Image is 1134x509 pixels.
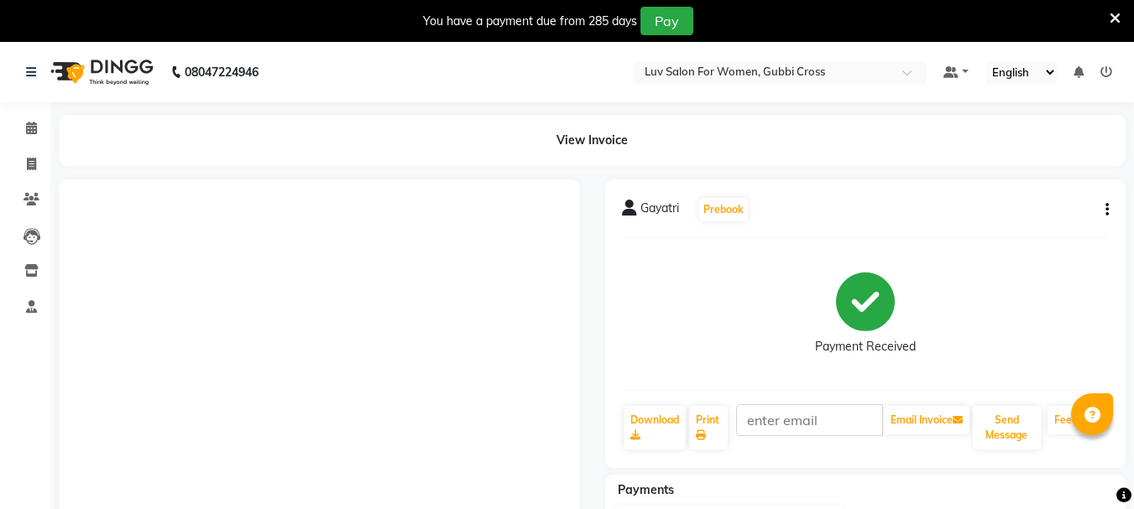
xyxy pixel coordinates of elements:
[699,198,748,221] button: Prebook
[884,406,969,434] button: Email Invoice
[1048,406,1107,434] a: Feedback
[640,7,693,35] button: Pay
[640,200,679,223] span: Gayatri
[618,482,674,497] span: Payments
[185,49,259,96] b: 08047224946
[689,406,728,449] a: Print
[736,404,883,436] input: enter email
[973,406,1041,449] button: Send Message
[43,49,158,96] img: logo
[815,338,916,356] div: Payment Received
[59,115,1126,166] div: View Invoice
[423,13,637,30] div: You have a payment due from 285 days
[624,406,686,449] a: Download
[1063,442,1117,492] iframe: chat widget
